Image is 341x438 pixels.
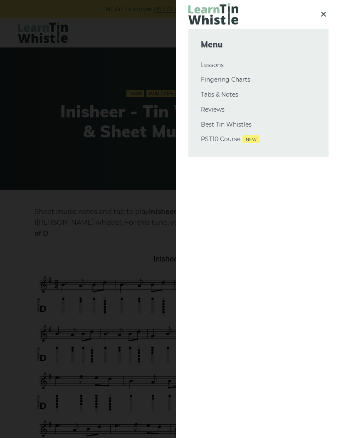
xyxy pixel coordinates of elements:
[201,120,316,130] a: Best Tin Whistles
[201,39,316,50] span: Menu
[201,90,316,100] a: Tabs & Notes
[242,135,259,143] span: New
[188,16,238,27] a: LearnTinWhistle.com
[201,134,316,144] a: PST10 CourseNew
[201,60,316,70] a: Lessons
[201,105,316,115] a: Reviews
[188,3,238,25] img: LearnTinWhistle.com
[201,75,316,85] a: Fingering Charts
